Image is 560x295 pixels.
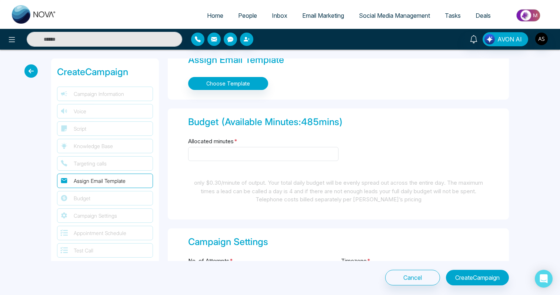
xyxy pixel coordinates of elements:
[437,9,468,23] a: Tasks
[445,12,461,19] span: Tasks
[74,90,124,98] span: Campaign Information
[188,257,233,265] label: No. of Attempts
[74,194,90,202] span: Budget
[188,115,489,129] div: Budget (Available Minutes: 485 mins)
[497,35,522,44] span: AVON AI
[483,32,528,46] button: AVON AI
[74,229,126,237] span: Appointment Schedule
[74,142,113,150] span: Knowledge Base
[188,235,489,249] div: Campaign Settings
[74,107,86,115] span: Voice
[468,9,498,23] a: Deals
[535,270,553,288] div: Open Intercom Messenger
[446,270,509,285] button: CreateCampaign
[272,12,287,19] span: Inbox
[302,12,344,19] span: Email Marketing
[264,9,295,23] a: Inbox
[385,270,440,285] button: Cancel
[359,12,430,19] span: Social Media Management
[74,125,86,133] span: Script
[200,9,231,23] a: Home
[188,53,489,67] div: Assign Email Template
[74,212,117,219] span: Campaign Settings
[74,177,126,185] span: Assign Email Template
[12,5,56,24] img: Nova CRM Logo
[57,65,153,79] div: Create Campaign
[484,34,495,44] img: Lead Flow
[207,12,223,19] span: Home
[535,33,548,45] img: User Avatar
[351,9,437,23] a: Social Media Management
[295,9,351,23] a: Email Marketing
[231,9,264,23] a: People
[188,137,237,146] label: Allocated minutes
[188,77,268,90] button: Choose Template
[238,12,257,19] span: People
[341,257,370,265] label: Timezone
[74,160,107,167] span: Targeting calls
[74,247,93,254] span: Test Call
[476,12,491,19] span: Deals
[502,7,556,24] img: Market-place.gif
[188,179,489,204] div: only $0.30/minute of output. Your total daily budget will be evenly spread out across the entire ...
